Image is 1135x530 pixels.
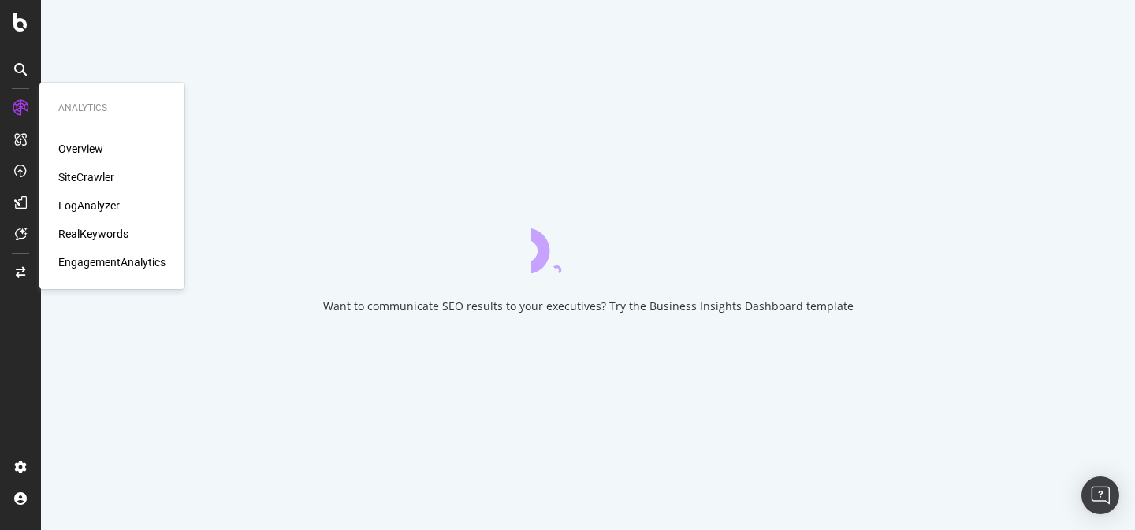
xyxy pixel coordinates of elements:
div: animation [531,217,645,273]
a: EngagementAnalytics [58,254,166,270]
div: Want to communicate SEO results to your executives? Try the Business Insights Dashboard template [323,298,854,314]
a: Overview [58,141,103,157]
a: LogAnalyzer [58,198,120,213]
div: Open Intercom Messenger [1081,476,1119,514]
a: SiteCrawler [58,169,114,185]
a: RealKeywords [58,226,128,242]
div: Analytics [58,102,166,115]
